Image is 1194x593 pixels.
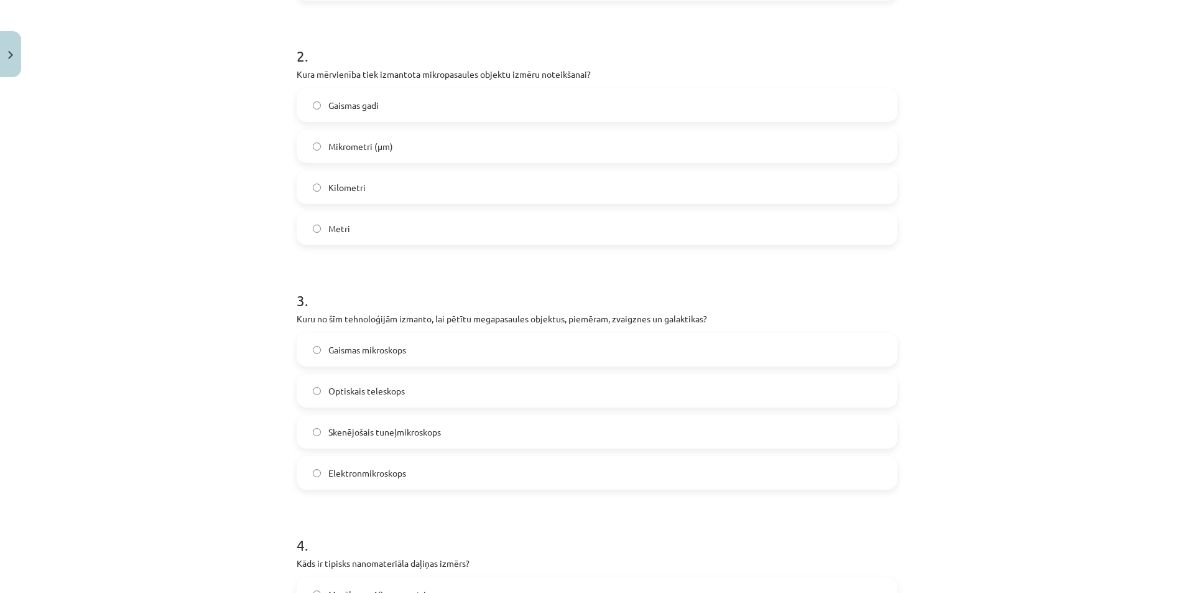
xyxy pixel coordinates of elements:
[313,225,321,233] input: Metri
[313,387,321,395] input: Optiskais teleskops
[313,346,321,354] input: Gaismas mikroskops
[328,343,406,357] span: Gaismas mikroskops
[313,142,321,151] input: Mikrometri (μm)
[313,428,321,436] input: Skenējošais tuneļmikroskops
[297,26,897,64] h1: 2 .
[297,68,897,81] p: Kura mērvienība tiek izmantota mikropasaules objektu izmēru noteikšanai?
[297,312,897,325] p: Kuru no šīm tehnoloģijām izmanto, lai pētītu megapasaules objektus, piemēram, zvaigznes un galakt...
[313,101,321,110] input: Gaismas gadi
[328,222,350,235] span: Metri
[328,426,441,439] span: Skenējošais tuneļmikroskops
[328,140,393,153] span: Mikrometri (μm)
[313,469,321,477] input: Elektronmikroskops
[8,51,13,59] img: icon-close-lesson-0947bae3869378f0d4975bcd49f059093ad1ed9edebbc8119c70593378902aed.svg
[297,270,897,309] h1: 3 .
[328,467,406,480] span: Elektronmikroskops
[328,99,379,112] span: Gaismas gadi
[297,557,897,570] p: Kāds ir tipisks nanomateriāla daļiņas izmērs?
[328,181,366,194] span: Kilometri
[313,184,321,192] input: Kilometri
[297,515,897,553] h1: 4 .
[328,385,405,398] span: Optiskais teleskops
